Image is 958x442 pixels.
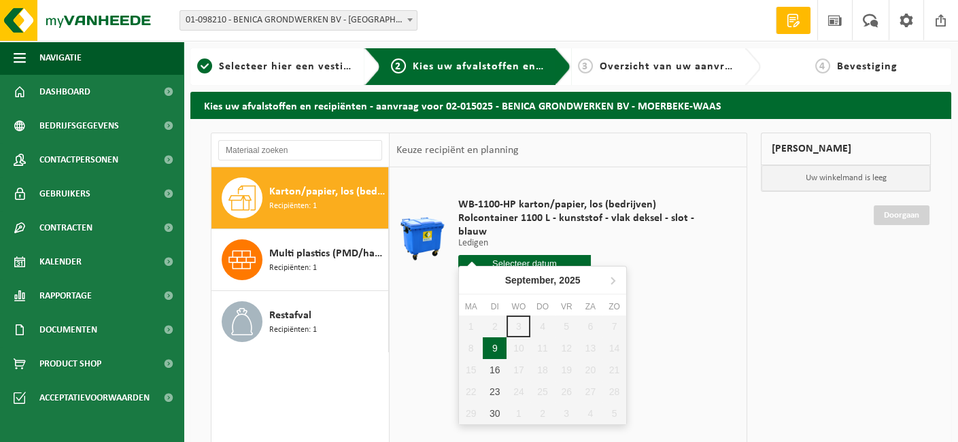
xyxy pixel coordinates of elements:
[211,167,389,229] button: Karton/papier, los (bedrijven) Recipiënten: 1
[762,165,930,191] p: Uw winkelmand is leeg
[190,92,951,118] h2: Kies uw afvalstoffen en recipiënten - aanvraag voor 02-015025 - BENICA GRONDWERKEN BV - MOERBEKE-...
[197,58,354,75] a: 1Selecteer hier een vestiging
[39,313,97,347] span: Documenten
[483,337,507,359] div: 9
[39,279,92,313] span: Rapportage
[602,300,626,313] div: zo
[578,58,593,73] span: 3
[500,269,586,291] div: September,
[483,300,507,313] div: di
[180,11,417,30] span: 01-098210 - BENICA GRONDWERKEN BV - MOERBEKE-WAAS
[555,300,579,313] div: vr
[39,41,82,75] span: Navigatie
[579,300,602,313] div: za
[413,61,600,72] span: Kies uw afvalstoffen en recipiënten
[269,200,317,213] span: Recipiënten: 1
[507,300,530,313] div: wo
[211,291,389,352] button: Restafval Recipiënten: 1
[483,403,507,424] div: 30
[390,133,526,167] div: Keuze recipiënt en planning
[219,61,366,72] span: Selecteer hier een vestiging
[197,58,212,73] span: 1
[269,184,385,200] span: Karton/papier, los (bedrijven)
[530,300,554,313] div: do
[269,324,317,337] span: Recipiënten: 1
[874,205,929,225] a: Doorgaan
[39,143,118,177] span: Contactpersonen
[269,245,385,262] span: Multi plastics (PMD/harde kunststoffen/spanbanden/EPS/folie naturel/folie gemengd)
[483,381,507,403] div: 23
[483,359,507,381] div: 16
[559,275,580,285] i: 2025
[39,381,150,415] span: Acceptatievoorwaarden
[815,58,830,73] span: 4
[269,307,311,324] span: Restafval
[269,262,317,275] span: Recipiënten: 1
[39,347,101,381] span: Product Shop
[39,211,92,245] span: Contracten
[600,61,743,72] span: Overzicht van uw aanvraag
[458,255,591,272] input: Selecteer datum
[391,58,406,73] span: 2
[39,245,82,279] span: Kalender
[179,10,417,31] span: 01-098210 - BENICA GRONDWERKEN BV - MOERBEKE-WAAS
[39,109,119,143] span: Bedrijfsgegevens
[39,75,90,109] span: Dashboard
[458,198,723,211] span: WB-1100-HP karton/papier, los (bedrijven)
[39,177,90,211] span: Gebruikers
[837,61,897,72] span: Bevestiging
[458,239,723,248] p: Ledigen
[761,133,931,165] div: [PERSON_NAME]
[458,211,723,239] span: Rolcontainer 1100 L - kunststof - vlak deksel - slot - blauw
[218,140,382,160] input: Materiaal zoeken
[459,300,483,313] div: ma
[211,229,389,291] button: Multi plastics (PMD/harde kunststoffen/spanbanden/EPS/folie naturel/folie gemengd) Recipiënten: 1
